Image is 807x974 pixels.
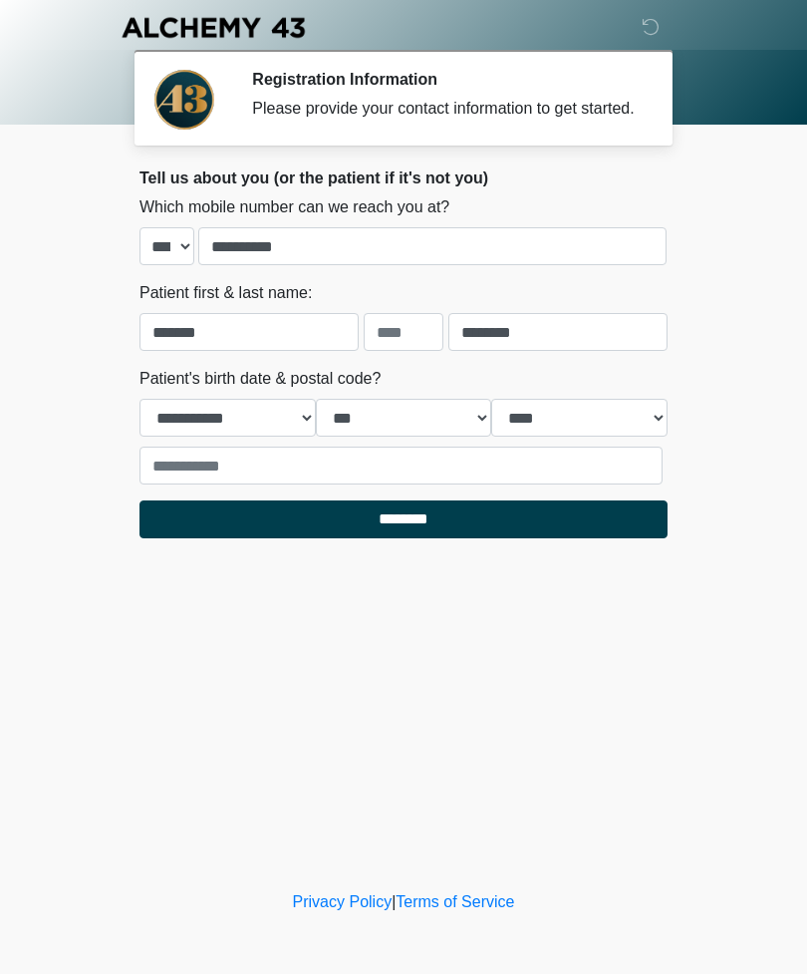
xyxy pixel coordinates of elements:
[252,97,638,121] div: Please provide your contact information to get started.
[396,893,514,910] a: Terms of Service
[139,281,312,305] label: Patient first & last name:
[139,367,381,391] label: Patient's birth date & postal code?
[252,70,638,89] h2: Registration Information
[139,195,449,219] label: Which mobile number can we reach you at?
[139,168,668,187] h2: Tell us about you (or the patient if it's not you)
[293,893,393,910] a: Privacy Policy
[392,893,396,910] a: |
[120,15,307,40] img: Alchemy 43 Logo
[154,70,214,130] img: Agent Avatar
